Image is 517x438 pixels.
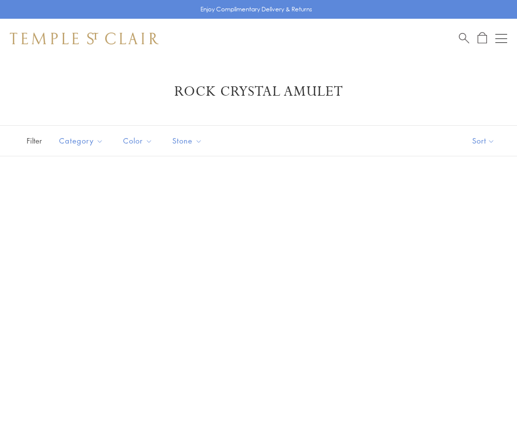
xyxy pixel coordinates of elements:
[165,130,210,152] button: Stone
[478,32,487,44] a: Open Shopping Bag
[495,33,507,44] button: Open navigation
[118,135,160,147] span: Color
[54,135,111,147] span: Category
[116,130,160,152] button: Color
[167,135,210,147] span: Stone
[200,4,312,14] p: Enjoy Complimentary Delivery & Returns
[459,32,469,44] a: Search
[52,130,111,152] button: Category
[10,33,159,44] img: Temple St. Clair
[450,126,517,156] button: Show sort by
[25,83,492,101] h1: Rock Crystal Amulet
